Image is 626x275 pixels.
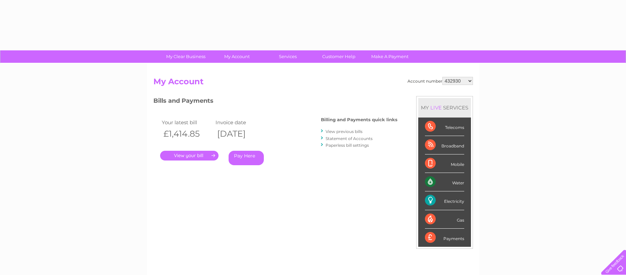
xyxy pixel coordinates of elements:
div: MY SERVICES [418,98,471,117]
div: Water [425,173,464,191]
a: My Clear Business [158,50,213,63]
th: £1,414.85 [160,127,214,141]
a: Paperless bill settings [326,143,369,148]
div: LIVE [429,104,443,111]
a: Customer Help [311,50,367,63]
a: Make A Payment [362,50,418,63]
div: Broadband [425,136,464,154]
h4: Billing and Payments quick links [321,117,397,122]
a: Services [260,50,316,63]
h3: Bills and Payments [153,96,397,108]
div: Electricity [425,191,464,210]
a: Pay Here [229,151,264,165]
a: My Account [209,50,264,63]
div: Mobile [425,154,464,173]
td: Invoice date [214,118,268,127]
a: Statement of Accounts [326,136,373,141]
div: Account number [407,77,473,85]
h2: My Account [153,77,473,90]
th: [DATE] [214,127,268,141]
a: View previous bills [326,129,363,134]
a: . [160,151,219,161]
div: Payments [425,229,464,247]
td: Your latest bill [160,118,214,127]
div: Telecoms [425,118,464,136]
div: Gas [425,210,464,229]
